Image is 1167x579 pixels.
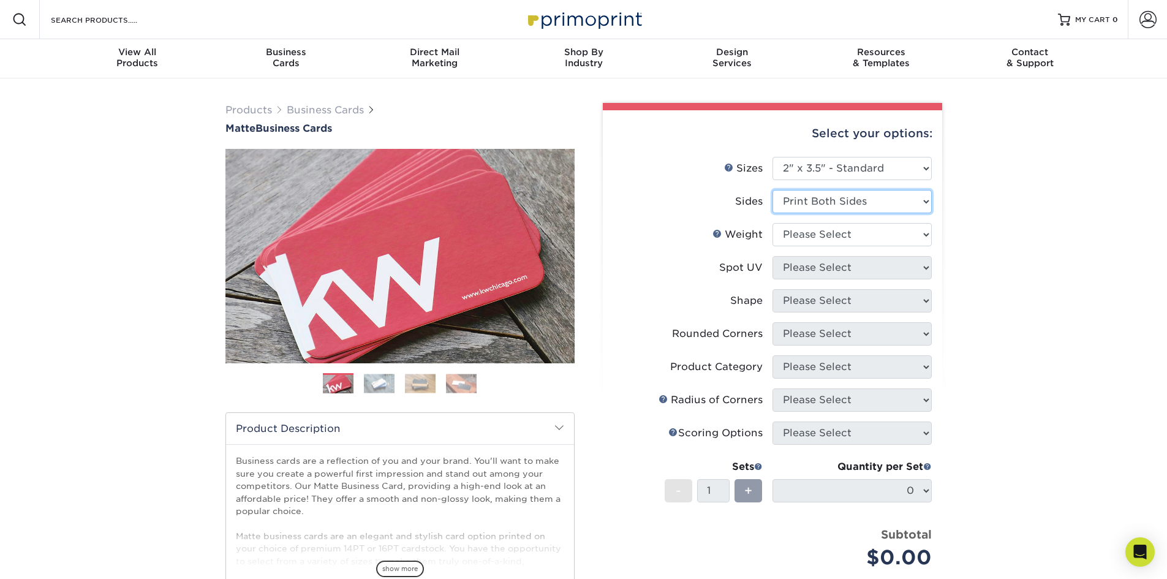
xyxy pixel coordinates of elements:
div: Weight [712,227,763,242]
span: Matte [225,123,255,134]
div: Spot UV [719,260,763,275]
span: View All [63,47,212,58]
strong: Subtotal [881,528,932,541]
span: Contact [956,47,1105,58]
div: Services [658,47,807,69]
a: Contact& Support [956,39,1105,78]
input: SEARCH PRODUCTS..... [50,12,169,27]
div: Quantity per Set [772,460,932,474]
div: Radius of Corners [659,393,763,407]
div: Marketing [360,47,509,69]
span: Shop By [509,47,658,58]
div: Products [63,47,212,69]
div: Open Intercom Messenger [1125,537,1155,567]
div: $0.00 [782,543,932,572]
a: Resources& Templates [807,39,956,78]
a: DesignServices [658,39,807,78]
div: Cards [211,47,360,69]
span: Resources [807,47,956,58]
span: - [676,482,681,500]
img: Matte 01 [225,81,575,431]
div: Scoring Options [668,426,763,441]
div: Shape [730,293,763,308]
div: Sets [665,460,763,474]
a: Products [225,104,272,116]
div: Rounded Corners [672,327,763,341]
span: Business [211,47,360,58]
div: Sides [735,194,763,209]
a: Business Cards [287,104,364,116]
img: Primoprint [523,6,645,32]
div: Product Category [670,360,763,374]
div: & Templates [807,47,956,69]
img: Business Cards 01 [323,369,353,399]
a: MatteBusiness Cards [225,123,575,134]
span: show more [376,561,424,577]
a: Shop ByIndustry [509,39,658,78]
div: & Support [956,47,1105,69]
img: Business Cards 02 [364,374,395,393]
div: Sizes [724,161,763,176]
img: Business Cards 03 [405,374,436,393]
span: 0 [1112,15,1118,24]
h1: Business Cards [225,123,575,134]
span: Design [658,47,807,58]
span: MY CART [1075,15,1110,25]
div: Industry [509,47,658,69]
h2: Product Description [226,413,574,444]
a: View AllProducts [63,39,212,78]
img: Business Cards 04 [446,374,477,393]
span: Direct Mail [360,47,509,58]
span: + [744,482,752,500]
a: BusinessCards [211,39,360,78]
iframe: Google Customer Reviews [3,542,104,575]
a: Direct MailMarketing [360,39,509,78]
div: Select your options: [613,110,932,157]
